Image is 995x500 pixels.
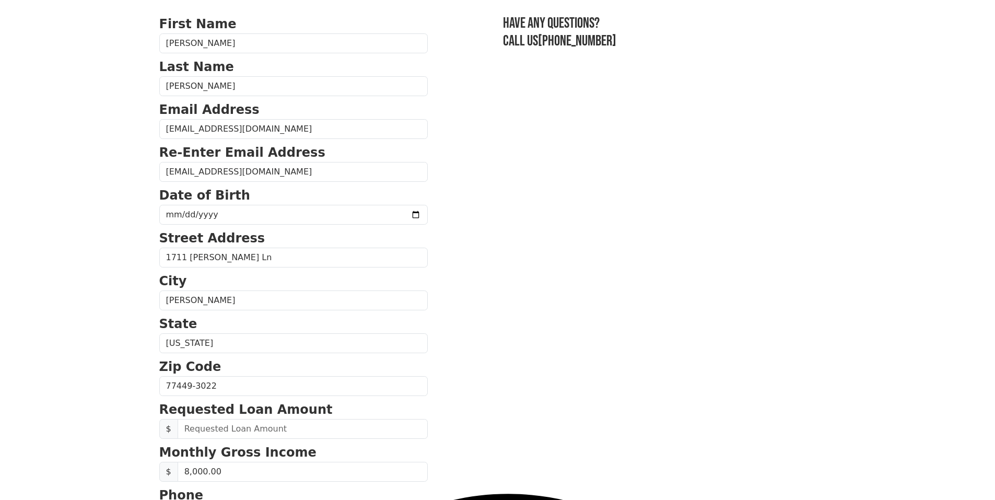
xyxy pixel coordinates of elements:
[159,60,234,74] strong: Last Name
[159,188,250,203] strong: Date of Birth
[178,462,428,482] input: Monthly Gross Income
[159,33,428,53] input: First Name
[159,76,428,96] input: Last Name
[159,462,178,482] span: $
[159,359,221,374] strong: Zip Code
[159,162,428,182] input: Re-Enter Email Address
[159,419,178,439] span: $
[178,419,428,439] input: Requested Loan Amount
[159,102,260,117] strong: Email Address
[159,119,428,139] input: Email Address
[503,32,836,50] h3: Call us
[159,290,428,310] input: City
[159,274,187,288] strong: City
[159,317,197,331] strong: State
[159,248,428,268] input: Street Address
[159,376,428,396] input: Zip Code
[159,145,325,160] strong: Re-Enter Email Address
[159,231,265,246] strong: Street Address
[503,15,836,32] h3: Have any questions?
[538,32,616,50] a: [PHONE_NUMBER]
[159,443,428,462] p: Monthly Gross Income
[159,17,237,31] strong: First Name
[159,402,333,417] strong: Requested Loan Amount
